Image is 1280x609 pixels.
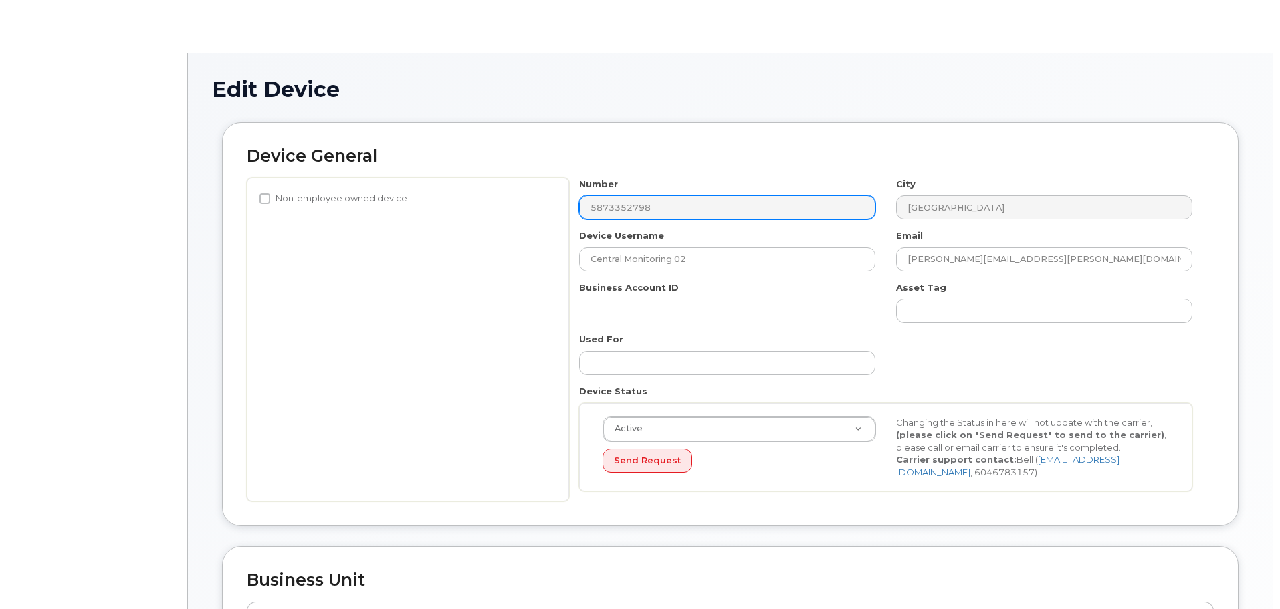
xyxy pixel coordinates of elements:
label: Device Username [579,229,664,242]
h1: Edit Device [212,78,1249,101]
strong: (please click on "Send Request" to send to the carrier) [896,429,1164,440]
label: Used For [579,333,623,346]
label: Number [579,178,618,191]
h2: Business Unit [247,571,1214,590]
div: Changing the Status in here will not update with the carrier, , please call or email carrier to e... [886,416,1180,479]
h2: Device General [247,147,1214,166]
button: Send Request [603,449,692,473]
a: [EMAIL_ADDRESS][DOMAIN_NAME] [896,454,1119,477]
span: Active [607,422,643,435]
label: Non-employee owned device [259,191,407,207]
label: Asset Tag [896,281,946,294]
label: Device Status [579,385,647,398]
a: Active [603,417,875,441]
label: Email [896,229,923,242]
label: Business Account ID [579,281,679,294]
input: Non-employee owned device [259,193,270,204]
strong: Carrier support contact: [896,454,1017,465]
label: City [896,178,916,191]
